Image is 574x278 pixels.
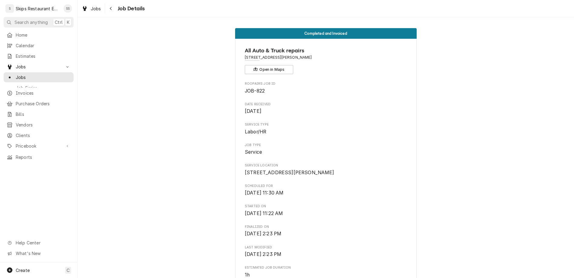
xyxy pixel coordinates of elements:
[4,17,74,28] button: Search anythingCtrlK
[4,109,74,119] a: Bills
[245,163,407,176] div: Service Location
[15,19,48,25] span: Search anything
[245,81,407,94] div: Roopairs Job ID
[79,4,103,14] a: Jobs
[64,4,72,13] div: SS
[245,251,407,258] span: Last Modified
[4,88,74,98] a: Invoices
[16,32,71,38] span: Home
[16,154,71,160] span: Reports
[245,47,407,55] span: Name
[245,108,407,115] span: Date Received
[245,224,407,229] span: Finalized On
[4,62,74,72] a: Go to Jobs
[245,204,407,217] div: Started On
[4,248,74,258] a: Go to What's New
[4,51,74,61] a: Estimates
[245,149,407,156] span: Job Type
[245,122,407,135] div: Service Type
[67,267,70,273] span: C
[4,120,74,130] a: Vendors
[245,189,407,197] span: Scheduled For
[245,128,407,136] span: Service Type
[245,108,261,114] span: [DATE]
[4,72,74,82] a: Jobs
[4,141,74,151] a: Go to Pricebook
[4,99,74,109] a: Purchase Orders
[245,230,407,237] span: Finalized On
[245,163,407,168] span: Service Location
[106,4,116,13] button: Navigate back
[16,143,61,149] span: Pricebook
[245,231,281,237] span: [DATE] 2:23 PM
[235,28,417,39] div: Status
[16,100,71,107] span: Purchase Orders
[64,4,72,13] div: Shan Skipper's Avatar
[245,88,265,94] span: JOB-822
[245,102,407,115] div: Date Received
[245,245,407,258] div: Last Modified
[16,53,71,59] span: Estimates
[16,268,30,273] span: Create
[245,211,283,216] span: [DATE] 11:22 AM
[16,122,71,128] span: Vendors
[16,5,60,12] div: Skips Restaurant Equipment
[245,272,250,278] span: 1h
[5,4,14,13] div: Skips Restaurant Equipment's Avatar
[245,224,407,237] div: Finalized On
[245,265,407,270] span: Estimated Job Duration
[16,250,70,257] span: What's New
[245,184,407,197] div: Scheduled For
[16,240,70,246] span: Help Center
[4,41,74,51] a: Calendar
[4,83,74,93] a: Job Series
[245,55,407,60] span: Address
[245,184,407,188] span: Scheduled For
[16,64,61,70] span: Jobs
[245,251,281,257] span: [DATE] 2:23 PM
[245,210,407,217] span: Started On
[91,5,101,12] span: Jobs
[5,4,14,13] div: S
[4,152,74,162] a: Reports
[16,111,71,117] span: Bills
[245,81,407,86] span: Roopairs Job ID
[245,190,284,196] span: [DATE] 11:30 AM
[245,65,293,74] button: Open in Maps
[245,102,407,107] span: Date Received
[116,5,145,13] span: Job Details
[304,31,347,35] span: Completed and Invoiced
[4,130,74,140] a: Clients
[245,143,407,156] div: Job Type
[16,42,71,49] span: Calendar
[4,30,74,40] a: Home
[245,245,407,250] span: Last Modified
[55,19,63,25] span: Ctrl
[245,170,334,175] span: [STREET_ADDRESS][PERSON_NAME]
[67,19,70,25] span: K
[16,74,71,80] span: Jobs
[245,143,407,148] span: Job Type
[245,47,407,74] div: Client Information
[245,204,407,209] span: Started On
[16,132,71,139] span: Clients
[4,238,74,248] a: Go to Help Center
[245,122,407,127] span: Service Type
[245,129,266,135] span: Labor/HR
[245,87,407,95] span: Roopairs Job ID
[245,169,407,176] span: Service Location
[16,85,71,91] span: Job Series
[245,149,262,155] span: Service
[16,90,71,96] span: Invoices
